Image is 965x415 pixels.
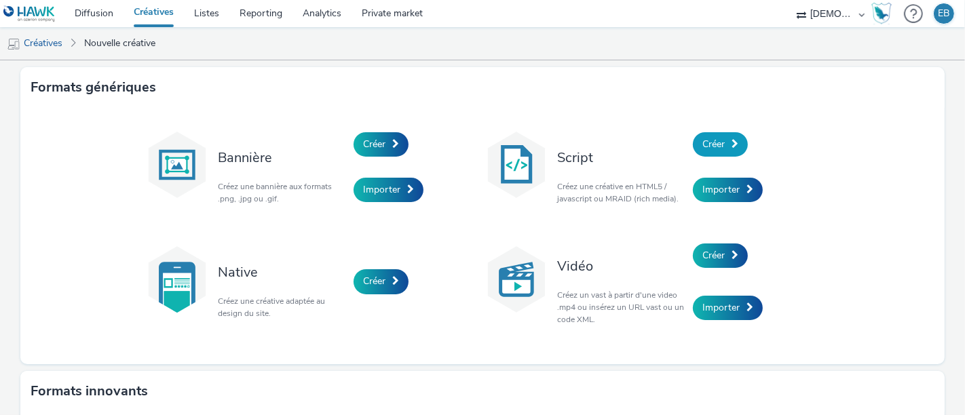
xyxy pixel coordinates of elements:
h3: Script [557,149,686,167]
img: mobile [7,37,20,51]
span: Importer [363,183,400,196]
a: Créer [693,243,748,268]
img: code.svg [482,131,550,199]
div: EB [939,3,950,24]
p: Créez une créative en HTML5 / javascript ou MRAID (rich media). [557,180,686,205]
h3: Formats innovants [31,381,148,401]
span: Créer [363,138,385,151]
a: Nouvelle créative [77,27,162,60]
h3: Bannière [218,149,347,167]
a: Importer [693,178,763,202]
h3: Native [218,263,347,281]
a: Créer [354,132,409,157]
p: Créez une créative adaptée au design du site. [218,295,347,319]
a: Importer [693,296,763,320]
span: Créer [702,138,725,151]
a: Créer [354,269,409,294]
img: Hawk Academy [871,3,892,24]
img: undefined Logo [3,5,56,22]
img: video.svg [482,245,550,313]
span: Créer [363,275,385,288]
h3: Formats génériques [31,77,156,98]
h3: Vidéo [557,257,686,275]
a: Hawk Academy [871,3,897,24]
img: banner.svg [143,131,211,199]
a: Créer [693,132,748,157]
span: Créer [702,249,725,262]
p: Créez un vast à partir d'une video .mp4 ou insérez un URL vast ou un code XML. [557,289,686,325]
p: Créez une bannière aux formats .png, .jpg ou .gif. [218,180,347,205]
img: native.svg [143,245,211,313]
span: Importer [702,301,740,314]
span: Importer [702,183,740,196]
a: Importer [354,178,423,202]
